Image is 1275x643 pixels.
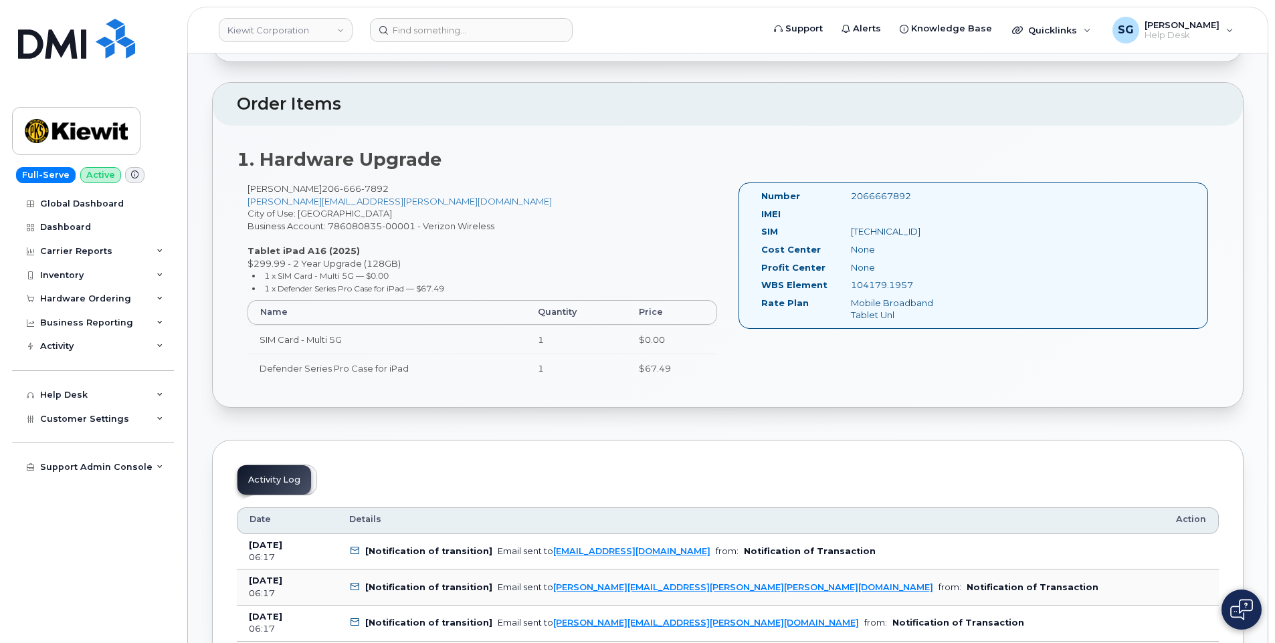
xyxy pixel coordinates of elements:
[264,271,389,281] small: 1 x SIM Card - Multi 5G — $0.00
[761,261,825,274] label: Profit Center
[264,283,444,293] small: 1 x Defender Series Pro Case for iPad — $67.49
[219,18,353,42] a: Kiewit Corporation
[744,546,876,556] b: Notification of Transaction
[237,182,728,394] div: [PERSON_NAME] City of Use: [GEOGRAPHIC_DATA] Business Account: 786080835-00001 - Verizon Wireless...
[911,22,992,35] span: Knowledge Base
[761,208,781,221] label: IMEI
[1230,599,1253,620] img: Open chat
[841,279,967,291] div: 104179.1957
[248,354,526,383] td: Defender Series Pro Case for iPad
[841,225,967,238] div: [TECHNICAL_ID]
[361,183,389,194] span: 7892
[553,582,933,592] a: [PERSON_NAME][EMAIL_ADDRESS][PERSON_NAME][PERSON_NAME][DOMAIN_NAME]
[841,243,967,256] div: None
[248,245,360,256] strong: Tablet iPad A16 (2025)
[853,22,881,35] span: Alerts
[785,22,823,35] span: Support
[1145,19,1219,30] span: [PERSON_NAME]
[1118,22,1134,38] span: SG
[716,546,739,556] span: from:
[526,325,627,354] td: 1
[765,15,832,42] a: Support
[237,95,1219,114] h2: Order Items
[627,325,717,354] td: $0.00
[248,300,526,324] th: Name
[365,582,492,592] b: [Notification of transition]
[832,15,890,42] a: Alerts
[761,243,821,256] label: Cost Center
[248,325,526,354] td: SIM Card - Multi 5G
[841,261,967,274] div: None
[553,618,859,628] a: [PERSON_NAME][EMAIL_ADDRESS][PERSON_NAME][DOMAIN_NAME]
[1028,25,1077,35] span: Quicklinks
[498,618,859,628] div: Email sent to
[939,582,961,592] span: from:
[761,297,809,309] label: Rate Plan
[1003,17,1100,43] div: Quicklinks
[841,297,967,321] div: Mobile Broadband Tablet Unl
[249,540,282,550] b: [DATE]
[249,575,282,586] b: [DATE]
[365,546,492,556] b: [Notification of transition]
[627,354,717,383] td: $67.49
[250,513,271,525] span: Date
[365,618,492,628] b: [Notification of transition]
[248,196,552,207] a: [PERSON_NAME][EMAIL_ADDRESS][PERSON_NAME][DOMAIN_NAME]
[526,300,627,324] th: Quantity
[627,300,717,324] th: Price
[761,190,800,203] label: Number
[761,225,778,238] label: SIM
[498,546,710,556] div: Email sent to
[249,551,325,563] div: 06:17
[1145,30,1219,41] span: Help Desk
[498,582,933,592] div: Email sent to
[249,612,282,622] b: [DATE]
[237,148,442,170] strong: 1. Hardware Upgrade
[1164,507,1219,534] th: Action
[370,18,573,42] input: Find something...
[890,15,1001,42] a: Knowledge Base
[841,190,967,203] div: 2066667892
[864,618,887,628] span: from:
[553,546,710,556] a: [EMAIL_ADDRESS][DOMAIN_NAME]
[967,582,1098,592] b: Notification of Transaction
[761,279,827,291] label: WBS Element
[892,618,1024,628] b: Notification of Transaction
[322,183,389,194] span: 206
[340,183,361,194] span: 666
[1103,17,1243,43] div: Samaria Gomez
[349,513,381,525] span: Details
[249,588,325,600] div: 06:17
[526,354,627,383] td: 1
[249,623,325,635] div: 06:17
